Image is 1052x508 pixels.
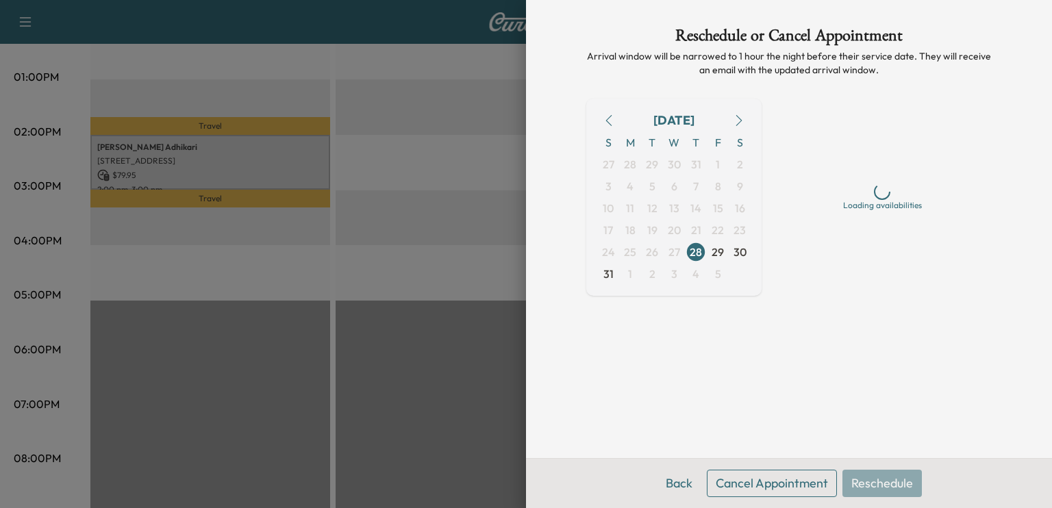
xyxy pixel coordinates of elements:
span: 4 [627,178,634,194]
span: 14 [690,200,701,216]
span: 29 [646,156,658,173]
span: 28 [690,244,702,260]
span: 27 [603,156,614,173]
span: 1 [716,156,720,173]
span: 7 [693,178,699,194]
span: 31 [603,266,614,282]
span: 15 [713,200,723,216]
span: T [641,131,663,153]
span: 13 [669,200,679,216]
span: 17 [603,222,613,238]
span: S [597,131,619,153]
span: 25 [624,244,636,260]
span: M [619,131,641,153]
div: [DATE] [653,111,694,130]
p: Arrival window will be narrowed to 1 hour the night before their service date. They will receive ... [586,49,992,77]
span: 18 [625,222,636,238]
button: Cancel Appointment [707,470,837,497]
span: 20 [668,222,681,238]
div: Loading availabilities [843,200,922,211]
span: 11 [626,200,634,216]
span: 22 [712,222,724,238]
span: 9 [737,178,743,194]
h1: Reschedule or Cancel Appointment [586,27,992,49]
span: 3 [671,266,677,282]
span: 21 [691,222,701,238]
span: T [685,131,707,153]
span: 29 [712,244,724,260]
span: 31 [691,156,701,173]
span: 1 [628,266,632,282]
span: 5 [649,178,655,194]
span: 12 [647,200,657,216]
span: F [707,131,729,153]
span: 28 [624,156,636,173]
span: 3 [605,178,612,194]
span: 19 [647,222,657,238]
button: Back [657,470,701,497]
span: W [663,131,685,153]
span: 8 [715,178,721,194]
span: 2 [649,266,655,282]
span: 6 [671,178,677,194]
span: 16 [735,200,745,216]
span: 10 [603,200,614,216]
span: 2 [737,156,743,173]
span: 24 [602,244,615,260]
span: 5 [715,266,721,282]
span: 26 [646,244,658,260]
span: 30 [734,244,747,260]
span: 27 [668,244,680,260]
span: 4 [692,266,699,282]
span: 23 [734,222,746,238]
span: S [729,131,751,153]
span: 30 [668,156,681,173]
